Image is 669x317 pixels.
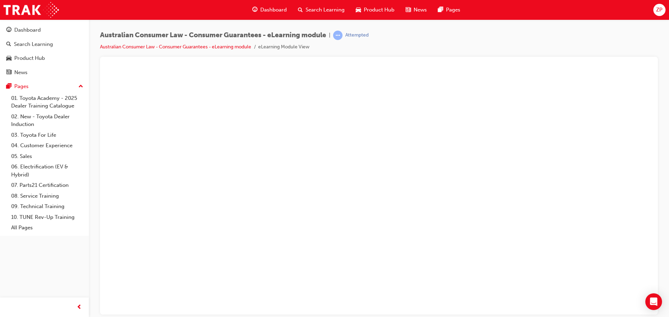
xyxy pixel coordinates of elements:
[438,6,443,14] span: pages-icon
[14,69,28,77] div: News
[260,6,287,14] span: Dashboard
[8,212,86,223] a: 10. TUNE Rev-Up Training
[329,31,330,39] span: |
[8,130,86,141] a: 03. Toyota For Life
[653,4,666,16] button: ZP
[77,303,82,312] span: prev-icon
[8,201,86,212] a: 09. Technical Training
[356,6,361,14] span: car-icon
[306,6,345,14] span: Search Learning
[8,151,86,162] a: 05. Sales
[6,41,11,48] span: search-icon
[3,80,86,93] button: Pages
[100,44,251,50] a: Australian Consumer Law - Consumer Guarantees - eLearning module
[414,6,427,14] span: News
[8,140,86,151] a: 04. Customer Experience
[292,3,350,17] a: search-iconSearch Learning
[333,31,343,40] span: learningRecordVerb_ATTEMPT-icon
[6,55,11,62] span: car-icon
[3,66,86,79] a: News
[14,54,45,62] div: Product Hub
[78,82,83,91] span: up-icon
[6,27,11,33] span: guage-icon
[247,3,292,17] a: guage-iconDashboard
[252,6,257,14] span: guage-icon
[3,22,86,80] button: DashboardSearch LearningProduct HubNews
[8,222,86,233] a: All Pages
[364,6,394,14] span: Product Hub
[3,38,86,51] a: Search Learning
[6,84,11,90] span: pages-icon
[100,31,326,39] span: Australian Consumer Law - Consumer Guarantees - eLearning module
[400,3,432,17] a: news-iconNews
[14,40,53,48] div: Search Learning
[3,52,86,65] a: Product Hub
[432,3,466,17] a: pages-iconPages
[8,180,86,191] a: 07. Parts21 Certification
[8,111,86,130] a: 02. New - Toyota Dealer Induction
[350,3,400,17] a: car-iconProduct Hub
[14,26,41,34] div: Dashboard
[298,6,303,14] span: search-icon
[3,24,86,37] a: Dashboard
[14,82,29,90] div: Pages
[656,6,662,14] span: ZP
[406,6,411,14] span: news-icon
[3,2,59,18] img: Trak
[345,32,369,39] div: Attempted
[8,191,86,201] a: 08. Service Training
[446,6,460,14] span: Pages
[258,43,309,51] li: eLearning Module View
[8,93,86,111] a: 01. Toyota Academy - 2025 Dealer Training Catalogue
[8,161,86,180] a: 06. Electrification (EV & Hybrid)
[645,293,662,310] div: Open Intercom Messenger
[6,70,11,76] span: news-icon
